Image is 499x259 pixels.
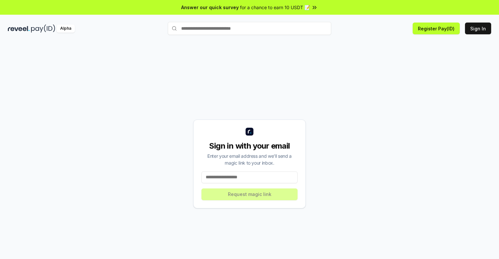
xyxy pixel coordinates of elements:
span: for a chance to earn 10 USDT 📝 [240,4,310,11]
div: Enter your email address and we’ll send a magic link to your inbox. [201,153,298,166]
img: logo_small [246,128,253,136]
div: Alpha [57,24,75,33]
button: Register Pay(ID) [413,23,460,34]
div: Sign in with your email [201,141,298,151]
span: Answer our quick survey [181,4,239,11]
button: Sign In [465,23,491,34]
img: pay_id [31,24,55,33]
img: reveel_dark [8,24,30,33]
